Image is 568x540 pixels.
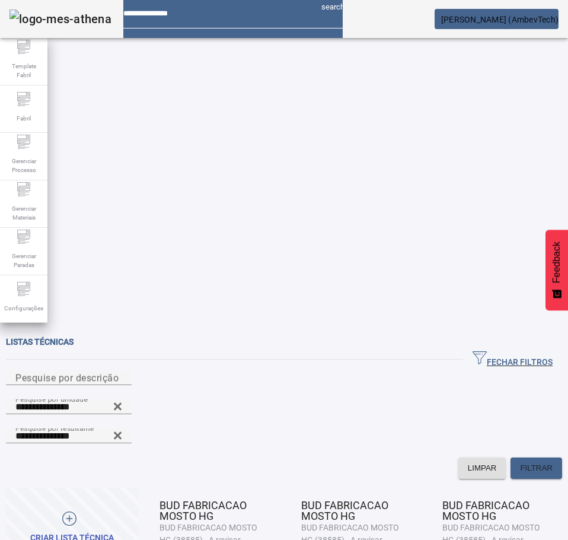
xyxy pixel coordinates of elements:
[15,372,119,383] mat-label: Pesquise por descrição
[545,230,568,310] button: Feedback - Mostrar pesquisa
[458,458,506,479] button: LIMPAR
[15,424,94,432] mat-label: Pesquise por resultante
[159,499,247,522] span: BUD FABRICACAO MOSTO HG
[15,395,88,403] mat-label: Pesquise por unidade
[442,499,529,522] span: BUD FABRICACAO MOSTO HG
[463,349,562,370] button: FECHAR FILTROS
[473,351,553,369] span: FECHAR FILTROS
[6,201,42,225] span: Gerenciar Materiais
[6,248,42,273] span: Gerenciar Paradas
[468,462,497,474] span: LIMPAR
[510,458,562,479] button: FILTRAR
[6,337,74,347] span: Listas técnicas
[301,499,388,522] span: BUD FABRICACAO MOSTO HG
[441,15,559,24] span: [PERSON_NAME] (AmbevTech)
[9,9,111,28] img: logo-mes-athena
[13,110,34,126] span: Fabril
[1,300,47,316] span: Configurações
[15,400,122,414] input: Number
[6,58,42,83] span: Template Fabril
[520,462,553,474] span: FILTRAR
[15,429,122,443] input: Number
[6,153,42,178] span: Gerenciar Processo
[551,242,562,283] span: Feedback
